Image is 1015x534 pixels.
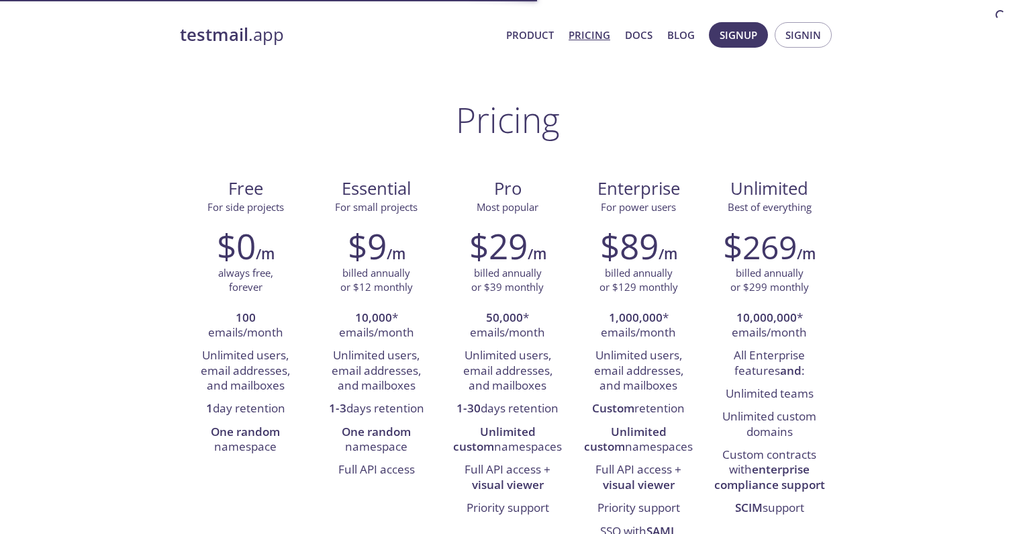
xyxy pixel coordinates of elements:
a: Product [506,26,554,44]
strong: 1,000,000 [609,310,663,325]
strong: visual viewer [603,477,675,492]
li: day retention [190,398,301,420]
span: Best of everything [728,200,812,214]
strong: Unlimited custom [584,424,667,454]
strong: SCIM [735,500,763,515]
a: Blog [667,26,695,44]
button: Signin [775,22,832,48]
span: Essential [322,177,431,200]
strong: 100 [236,310,256,325]
strong: Custom [592,400,634,416]
li: emails/month [190,307,301,345]
strong: Unlimited custom [453,424,536,454]
strong: and [780,363,802,378]
p: billed annually or $299 monthly [730,266,809,295]
li: Unlimited users, email addresses, and mailboxes [321,345,432,398]
h2: $ [723,226,797,266]
p: billed annually or $129 monthly [599,266,678,295]
h2: $0 [217,226,256,266]
li: Unlimited teams [714,383,825,406]
h6: /m [256,242,275,265]
strong: 10,000,000 [736,310,797,325]
li: retention [583,398,694,420]
strong: 50,000 [486,310,523,325]
p: billed annually or $39 monthly [471,266,544,295]
button: Signup [709,22,768,48]
h6: /m [387,242,405,265]
li: Unlimited custom domains [714,406,825,444]
li: Priority support [583,497,694,520]
p: always free, forever [218,266,273,295]
strong: testmail [180,23,248,46]
li: days retention [321,398,432,420]
li: namespaces [583,421,694,459]
li: namespace [321,421,432,459]
li: * emails/month [714,307,825,345]
span: Free [191,177,300,200]
strong: One random [211,424,280,439]
strong: 1-3 [329,400,346,416]
h6: /m [528,242,546,265]
li: namespaces [452,421,563,459]
span: For power users [601,200,676,214]
a: Docs [625,26,652,44]
li: * emails/month [452,307,563,345]
li: support [714,497,825,520]
h6: /m [659,242,677,265]
span: Signup [720,26,757,44]
li: * emails/month [321,307,432,345]
span: Enterprise [584,177,693,200]
strong: enterprise compliance support [714,461,825,492]
li: Full API access [321,459,432,482]
li: Unlimited users, email addresses, and mailboxes [583,345,694,398]
a: testmail.app [180,24,495,46]
li: Unlimited users, email addresses, and mailboxes [452,345,563,398]
h2: $89 [600,226,659,266]
a: Pricing [569,26,610,44]
h2: $29 [469,226,528,266]
span: For side projects [207,200,284,214]
strong: 1 [206,400,213,416]
li: Full API access + [583,459,694,497]
li: Unlimited users, email addresses, and mailboxes [190,345,301,398]
li: Priority support [452,497,563,520]
h6: /m [797,242,816,265]
li: Custom contracts with [714,444,825,497]
span: 269 [742,225,797,269]
span: Unlimited [730,177,808,200]
strong: 10,000 [355,310,392,325]
p: billed annually or $12 monthly [340,266,413,295]
span: For small projects [335,200,418,214]
span: Pro [452,177,562,200]
h2: $9 [348,226,387,266]
span: Most popular [477,200,538,214]
li: All Enterprise features : [714,345,825,383]
strong: One random [342,424,411,439]
li: namespace [190,421,301,459]
li: days retention [452,398,563,420]
h1: Pricing [456,99,560,140]
strong: visual viewer [472,477,544,492]
li: * emails/month [583,307,694,345]
span: Signin [785,26,821,44]
strong: 1-30 [456,400,481,416]
li: Full API access + [452,459,563,497]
